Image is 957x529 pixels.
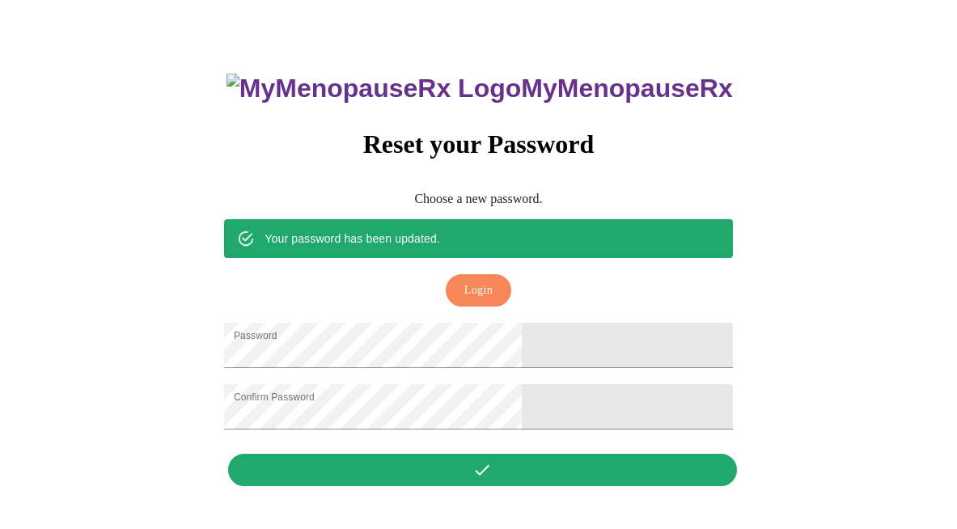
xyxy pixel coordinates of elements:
span: Login [464,281,493,301]
div: Your password has been updated. [265,224,440,253]
a: Login [442,282,515,296]
h3: Reset your Password [224,129,732,159]
img: MyMenopauseRx Logo [227,74,521,104]
p: Choose a new password. [224,192,732,206]
button: Login [446,274,511,307]
h3: MyMenopauseRx [227,74,733,104]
